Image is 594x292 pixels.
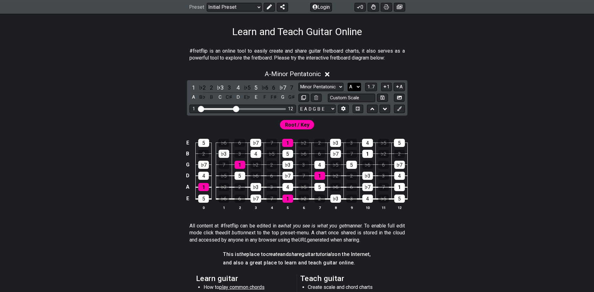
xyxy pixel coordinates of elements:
[368,3,379,11] button: Toggle Dexterity for all fretkits
[330,172,341,180] div: ♭2
[394,161,405,169] div: ♭7
[189,105,296,113] div: Visible fret range
[362,172,373,180] div: ♭3
[362,161,373,169] div: ♭6
[251,161,261,169] div: ♭2
[314,139,325,147] div: 2
[239,251,246,257] em: the
[367,84,375,90] span: 1..7
[234,139,245,147] div: 6
[359,204,375,211] th: 10
[252,93,260,102] div: toggle pitch class
[277,3,288,11] button: Share Preset
[266,251,280,257] em: create
[381,83,392,91] button: 1
[219,195,229,203] div: ♭6
[394,139,405,147] div: 5
[314,183,325,191] div: 5
[216,93,224,102] div: toggle pitch class
[367,105,378,113] button: Move up
[261,83,269,92] div: toggle scale degree
[261,93,269,102] div: toggle pitch class
[279,83,287,92] div: toggle scale degree
[314,150,325,158] div: 6
[394,3,405,11] button: Create image
[198,195,209,203] div: 5
[378,195,389,203] div: ♭5
[346,183,357,191] div: 6
[225,83,233,92] div: toggle scale degree
[266,172,277,180] div: 6
[300,275,398,282] h2: Teach guitar
[219,161,229,169] div: 7
[348,83,361,91] select: Tonic/Root
[265,70,321,78] span: A - Minor Pentatonic
[207,3,262,11] select: Preset
[184,159,191,170] td: G
[216,204,232,211] th: 1
[330,195,341,203] div: ♭3
[232,26,362,38] h1: Learn and Teach Guitar Online
[251,150,261,158] div: 4
[282,161,293,169] div: ♭3
[250,139,261,147] div: ♭7
[378,161,389,169] div: 6
[287,83,296,92] div: toggle scale degree
[198,139,209,147] div: 5
[289,251,301,257] em: share
[234,83,242,92] div: toggle scale degree
[222,230,246,236] em: edit button
[314,161,325,169] div: 4
[184,181,191,193] td: A
[219,183,229,191] div: ♭2
[223,251,371,258] h4: This is place to and guitar on the Internet,
[266,139,277,147] div: 7
[282,172,293,180] div: ♭7
[314,172,325,180] div: 1
[362,150,373,158] div: 1
[314,195,325,203] div: 2
[375,204,391,211] th: 11
[282,183,293,191] div: 4
[316,251,335,257] em: tutorials
[198,183,209,191] div: 1
[189,222,405,243] p: All content at #fretflip can be edited in a manner. To enable full edit mode click the next to th...
[296,204,312,211] th: 6
[184,138,191,149] td: E
[330,139,341,147] div: ♭3
[225,93,233,102] div: toggle pitch class
[298,94,309,102] button: Copy
[198,93,206,102] div: toggle pitch class
[328,204,343,211] th: 8
[377,94,388,102] button: Store user defined scale
[343,204,359,211] th: 9
[243,83,251,92] div: toggle scale degree
[330,150,341,158] div: ♭7
[285,120,309,129] span: First enable full edit mode to edit
[189,83,198,92] div: toggle scale degree
[346,195,357,203] div: 3
[184,170,191,181] td: D
[216,83,224,92] div: toggle scale degree
[207,93,215,102] div: toggle pitch class
[184,148,191,159] td: B
[353,105,363,113] button: Toggle horizontal chord view
[234,93,242,102] div: toggle pitch class
[298,183,309,191] div: ♭5
[235,172,245,180] div: 5
[189,48,405,62] p: #fretflip is an online tool to easily create and share guitar fretboard charts, it also serves as...
[193,106,195,112] div: 1
[282,139,293,147] div: 1
[248,204,264,211] th: 3
[235,183,245,191] div: 2
[196,275,294,282] h2: Learn guitar
[264,3,275,11] button: Edit Preset
[346,139,357,147] div: 3
[298,161,309,169] div: 3
[346,172,357,180] div: 2
[266,150,277,158] div: ♭5
[338,105,349,113] button: Edit Tuning
[288,106,293,112] div: 12
[394,150,405,158] div: 2
[298,83,343,91] select: Scale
